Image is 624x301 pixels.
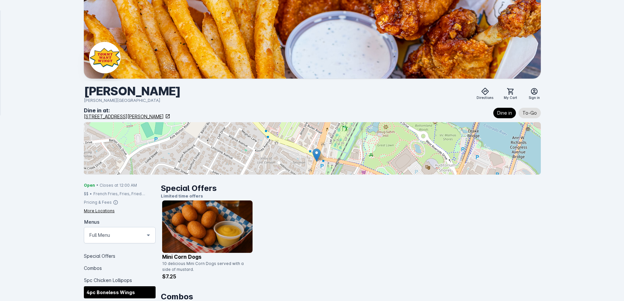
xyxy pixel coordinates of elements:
mat-chip-listbox: Fulfillment [493,106,541,120]
span: Dine in [497,109,512,117]
div: [PERSON_NAME][GEOGRAPHIC_DATA] [84,97,180,104]
div: Combos [84,262,156,274]
img: Marker [312,148,321,162]
div: [STREET_ADDRESS][PERSON_NAME] [84,113,164,120]
div: 4pc Boneless Wings [84,286,156,298]
img: catalog item [162,200,253,253]
div: • [90,191,92,197]
p: Mini Corn Dogs [162,253,253,261]
div: French Fries, Fries, Fried Chicken, Tots, Buffalo Wings, Chicken, Wings, Fried Pickles [93,191,156,197]
mat-label: Menus [84,219,100,225]
span: Open [84,182,95,188]
div: Dine in at: [84,106,170,114]
mat-select-trigger: Full Menu [89,231,110,239]
p: $7.25 [162,273,253,280]
p: Limited time offers [161,193,541,199]
img: Business Logo [89,42,121,73]
div: [PERSON_NAME] [84,84,180,99]
div: More Locations [84,208,115,214]
div: Special Offers [84,250,156,262]
span: Directions [477,95,493,100]
div: 5pc Chicken Lollipops [84,274,156,286]
h1: Special Offers [161,182,541,194]
div: $$ [84,191,88,197]
span: To-Go [522,109,537,117]
div: 10 delicious Mini Corn Dogs served with a side of mustard. [162,261,249,273]
span: • Closes at 12:00 AM [96,182,137,188]
div: Pricing & Fees [84,199,112,205]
